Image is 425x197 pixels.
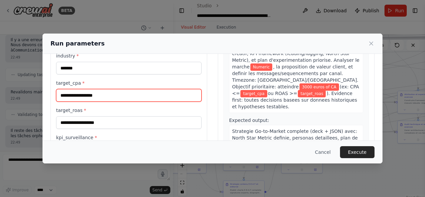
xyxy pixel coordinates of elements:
[56,80,202,86] label: target_cpa
[299,83,339,91] span: Variable: kpi_principal
[229,118,269,123] span: Expected output:
[232,91,357,109] span: ). Evidence first: toutes decisions basees sur donnees historiques et hypotheses testables.
[50,39,105,48] h2: Run parameters
[232,129,358,174] span: Strategie Go-to-Market complete (deck + JSON) avec: North Star Metric definie, personas detaillee...
[340,146,375,158] button: Execute
[240,90,267,97] span: Variable: target_cpa
[232,84,359,96] span: (ex: CPA <=
[232,64,358,89] span: , la proposition de valeur client, et definir les messages/sequencements par canal. Timezone: [GE...
[56,107,202,114] label: target_roas
[232,38,359,69] span: Definir la strategie marketing 3-6 mois: segmentation audiences, positionnement, canaux prioritai...
[56,134,202,141] label: kpi_surveillance
[268,91,297,96] span: ou ROAS >=
[298,90,326,97] span: Variable: target_roas
[250,63,273,71] span: Variable: industry
[56,52,202,59] label: industry
[310,146,336,158] button: Cancel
